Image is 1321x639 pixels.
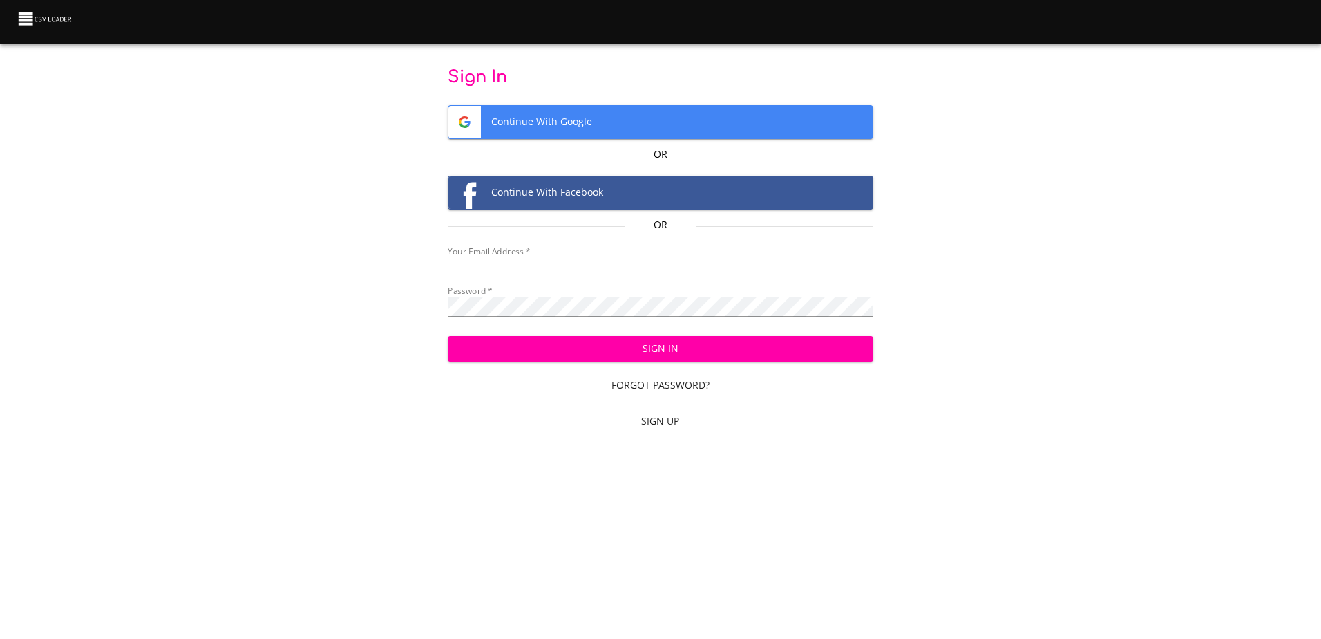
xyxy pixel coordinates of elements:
span: Sign Up [453,413,868,430]
p: Or [625,218,696,232]
a: Sign Up [448,409,873,434]
span: Continue With Facebook [448,176,873,209]
label: Password [448,287,493,295]
p: Sign In [448,66,873,89]
button: Sign In [448,336,873,362]
label: Your Email Address [448,248,530,256]
span: Sign In [459,340,862,358]
img: CSV Loader [17,9,75,28]
a: Forgot Password? [448,373,873,398]
span: Forgot Password? [453,377,868,394]
img: Google logo [448,106,481,138]
button: Google logoContinue With Google [448,105,873,139]
p: Or [625,147,696,161]
button: Facebook logoContinue With Facebook [448,176,873,210]
img: Facebook logo [448,176,481,209]
span: Continue With Google [448,106,873,138]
